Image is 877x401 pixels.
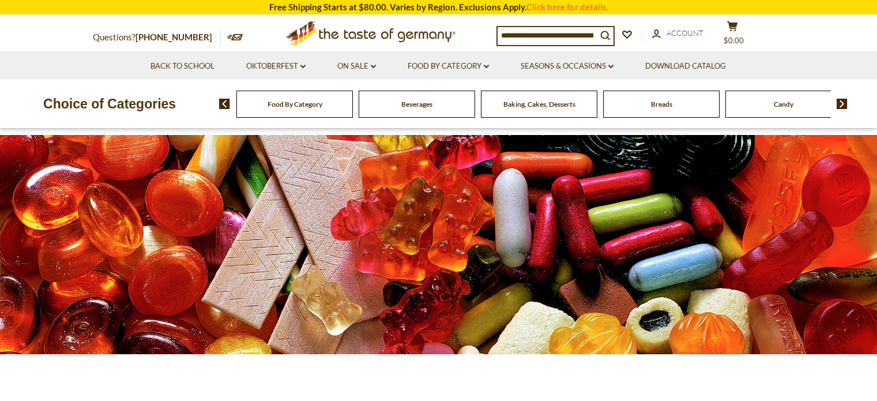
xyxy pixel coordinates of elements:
[774,100,793,108] a: Candy
[667,28,703,38] span: Account
[716,21,750,50] button: $0.00
[503,100,575,108] a: Baking, Cakes, Desserts
[652,27,703,40] a: Account
[150,60,214,73] a: Back to School
[408,60,489,73] a: Food By Category
[219,99,230,109] img: previous arrow
[246,60,306,73] a: Oktoberfest
[337,60,376,73] a: On Sale
[521,60,613,73] a: Seasons & Occasions
[93,30,221,45] p: Questions?
[401,100,432,108] a: Beverages
[645,60,726,73] a: Download Catalog
[837,99,848,109] img: next arrow
[135,32,212,42] a: [PHONE_NUMBER]
[526,2,608,12] a: Click here for details.
[268,100,322,108] a: Food By Category
[651,100,672,108] a: Breads
[724,36,744,45] span: $0.00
